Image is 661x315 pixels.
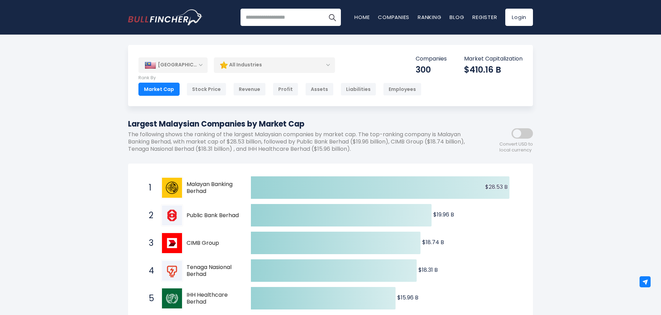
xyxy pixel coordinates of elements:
[383,83,422,96] div: Employees
[128,9,203,25] img: Bullfincher logo
[138,83,180,96] div: Market Cap
[128,9,202,25] a: Go to homepage
[145,182,152,194] span: 1
[187,291,239,306] span: IHH Healthcare Berhad
[187,181,239,195] span: Malayan Banking Berhad
[464,64,523,75] div: $410.16 B
[499,141,533,153] span: Convert USD to local currency
[162,233,182,253] img: CIMB Group
[145,293,152,304] span: 5
[416,55,447,63] p: Companies
[354,13,370,21] a: Home
[378,13,409,21] a: Companies
[187,264,239,278] span: Tenaga Nasional Berhad
[273,83,298,96] div: Profit
[128,131,471,152] p: The following shows the ranking of the largest Malaysian companies by market cap. The top-ranking...
[450,13,464,21] a: Blog
[138,75,422,81] p: Rank By
[162,261,182,281] img: Tenaga Nasional Berhad
[433,211,454,219] text: $19.96 B
[138,57,208,73] div: [GEOGRAPHIC_DATA]
[128,118,471,130] h1: Largest Malaysian Companies by Market Cap
[233,83,266,96] div: Revenue
[464,55,523,63] p: Market Capitalization
[305,83,334,96] div: Assets
[416,64,447,75] div: 300
[162,205,182,225] img: Public Bank Berhad
[422,238,444,246] text: $18.74 B
[162,178,182,198] img: Malayan Banking Berhad
[187,240,239,247] span: CIMB Group
[472,13,497,21] a: Register
[485,183,508,191] text: $28.53 B
[341,83,376,96] div: Liabilities
[145,237,152,249] span: 3
[187,212,239,219] span: Public Bank Berhad
[187,83,226,96] div: Stock Price
[418,13,441,21] a: Ranking
[145,210,152,221] span: 2
[505,9,533,26] a: Login
[418,266,438,274] text: $18.31 B
[397,294,418,302] text: $15.96 B
[324,9,341,26] button: Search
[214,57,335,73] div: All Industries
[145,265,152,277] span: 4
[162,288,182,308] img: IHH Healthcare Berhad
